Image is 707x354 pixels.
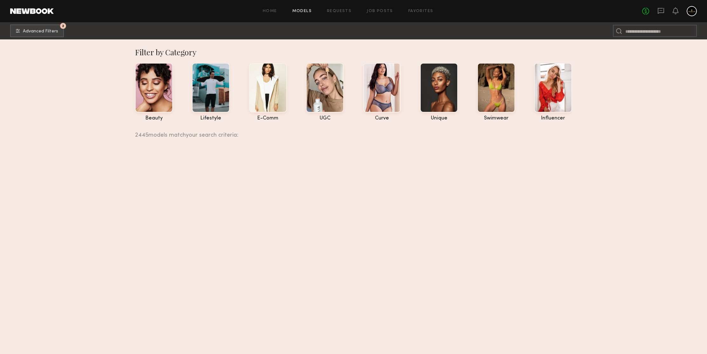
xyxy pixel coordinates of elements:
div: curve [363,116,401,121]
span: Advanced Filters [23,29,58,34]
div: influencer [534,116,572,121]
div: unique [420,116,458,121]
div: Filter by Category [135,47,572,57]
a: Requests [327,9,351,13]
div: e-comm [249,116,287,121]
div: swimwear [477,116,515,121]
a: Favorites [408,9,433,13]
span: 2 [62,24,64,27]
div: 2445 models match your search criteria: [135,125,567,138]
div: lifestyle [192,116,230,121]
a: Job Posts [367,9,393,13]
a: Models [292,9,312,13]
div: beauty [135,116,173,121]
div: UGC [306,116,344,121]
button: 2Advanced Filters [10,24,64,37]
a: Home [263,9,277,13]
